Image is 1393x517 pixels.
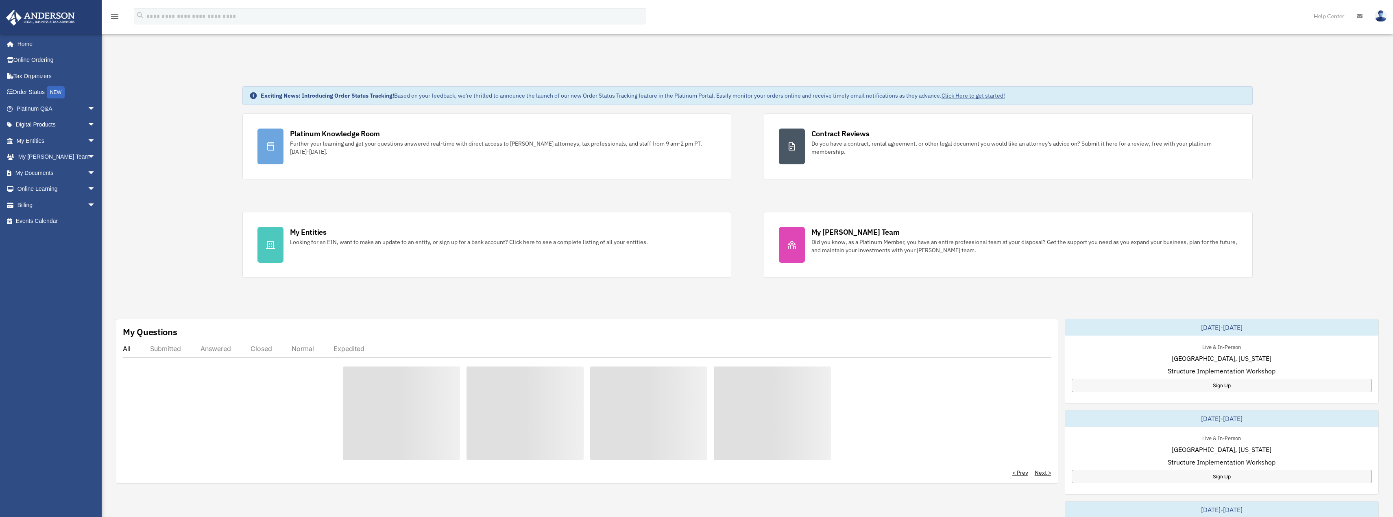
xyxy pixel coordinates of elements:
[334,345,364,353] div: Expedited
[1168,366,1275,376] span: Structure Implementation Workshop
[290,227,327,237] div: My Entities
[251,345,272,353] div: Closed
[6,52,108,68] a: Online Ordering
[261,92,1005,100] div: Based on your feedback, we're thrilled to announce the launch of our new Order Status Tracking fe...
[1196,342,1247,351] div: Live & In-Person
[1172,353,1271,363] span: [GEOGRAPHIC_DATA], [US_STATE]
[6,149,108,165] a: My [PERSON_NAME] Teamarrow_drop_down
[290,140,716,156] div: Further your learning and get your questions answered real-time with direct access to [PERSON_NAM...
[6,181,108,197] a: Online Learningarrow_drop_down
[1065,319,1378,336] div: [DATE]-[DATE]
[6,213,108,229] a: Events Calendar
[764,113,1253,179] a: Contract Reviews Do you have a contract, rental agreement, or other legal document you would like...
[6,100,108,117] a: Platinum Q&Aarrow_drop_down
[1072,470,1372,483] a: Sign Up
[4,10,77,26] img: Anderson Advisors Platinum Portal
[1065,410,1378,427] div: [DATE]-[DATE]
[87,165,104,181] span: arrow_drop_down
[6,84,108,101] a: Order StatusNEW
[811,140,1238,156] div: Do you have a contract, rental agreement, or other legal document you would like an attorney's ad...
[47,86,65,98] div: NEW
[6,197,108,213] a: Billingarrow_drop_down
[87,133,104,149] span: arrow_drop_down
[1072,379,1372,392] a: Sign Up
[811,238,1238,254] div: Did you know, as a Platinum Member, you have an entire professional team at your disposal? Get th...
[1196,433,1247,442] div: Live & In-Person
[290,238,648,246] div: Looking for an EIN, want to make an update to an entity, or sign up for a bank account? Click her...
[6,133,108,149] a: My Entitiesarrow_drop_down
[110,14,120,21] a: menu
[290,129,380,139] div: Platinum Knowledge Room
[123,345,131,353] div: All
[6,165,108,181] a: My Documentsarrow_drop_down
[1375,10,1387,22] img: User Pic
[261,92,394,99] strong: Exciting News: Introducing Order Status Tracking!
[292,345,314,353] div: Normal
[110,11,120,21] i: menu
[87,181,104,198] span: arrow_drop_down
[6,117,108,133] a: Digital Productsarrow_drop_down
[6,68,108,84] a: Tax Organizers
[87,149,104,166] span: arrow_drop_down
[1012,469,1028,477] a: < Prev
[87,100,104,117] span: arrow_drop_down
[942,92,1005,99] a: Click Here to get started!
[150,345,181,353] div: Submitted
[87,197,104,214] span: arrow_drop_down
[123,326,177,338] div: My Questions
[242,113,731,179] a: Platinum Knowledge Room Further your learning and get your questions answered real-time with dire...
[136,11,145,20] i: search
[201,345,231,353] div: Answered
[1035,469,1051,477] a: Next >
[87,117,104,133] span: arrow_drop_down
[764,212,1253,278] a: My [PERSON_NAME] Team Did you know, as a Platinum Member, you have an entire professional team at...
[811,129,870,139] div: Contract Reviews
[6,36,104,52] a: Home
[1172,445,1271,454] span: [GEOGRAPHIC_DATA], [US_STATE]
[1168,457,1275,467] span: Structure Implementation Workshop
[811,227,900,237] div: My [PERSON_NAME] Team
[242,212,731,278] a: My Entities Looking for an EIN, want to make an update to an entity, or sign up for a bank accoun...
